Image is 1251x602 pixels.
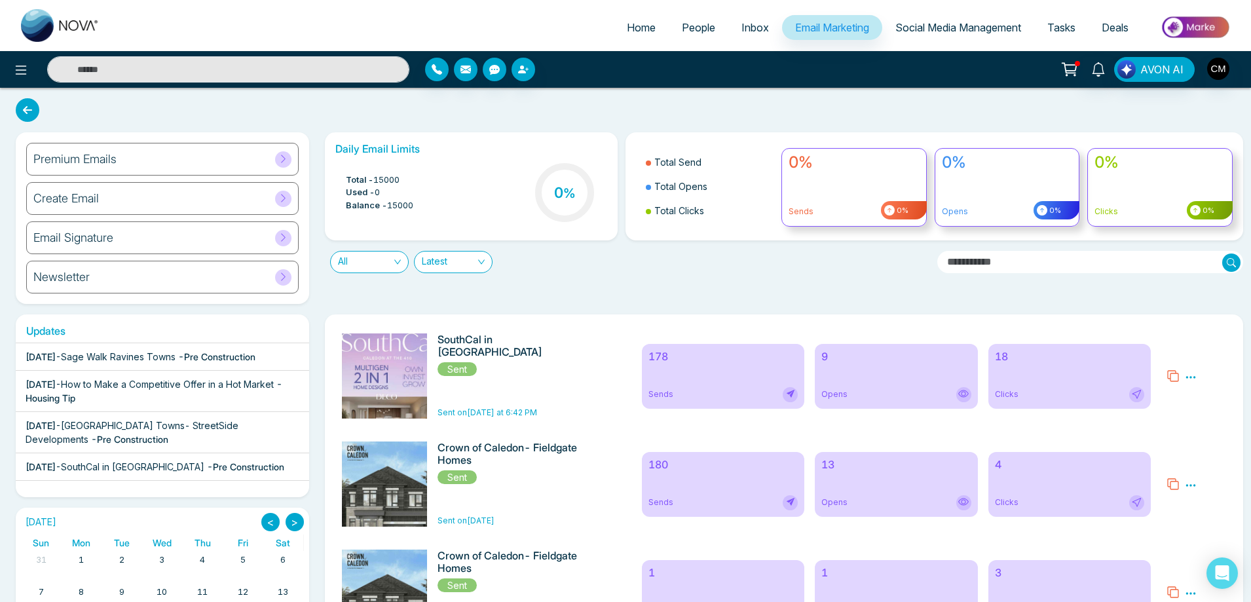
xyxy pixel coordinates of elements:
[36,583,47,601] a: September 7, 2025
[192,535,214,551] a: Thursday
[69,535,93,551] a: Monday
[1034,15,1089,40] a: Tasks
[821,350,971,363] h6: 9
[895,21,1021,34] span: Social Media Management
[76,551,86,569] a: September 1, 2025
[554,184,576,201] h3: 0
[942,153,1073,172] h4: 0%
[438,516,495,525] span: Sent on [DATE]
[728,15,782,40] a: Inbox
[821,497,848,508] span: Opens
[261,513,280,531] button: <
[26,377,299,405] div: -
[117,551,127,569] a: September 2, 2025
[26,379,56,390] span: [DATE]
[91,434,168,445] span: - Pre Construction
[33,551,49,569] a: August 31, 2025
[76,583,86,601] a: September 8, 2025
[995,567,1145,579] h6: 3
[26,419,299,446] div: -
[1114,57,1195,82] button: AVON AI
[195,583,210,601] a: September 11, 2025
[627,21,656,34] span: Home
[648,388,673,400] span: Sends
[1206,557,1238,589] div: Open Intercom Messenger
[995,459,1145,471] h6: 4
[61,379,274,390] span: How to Make a Competitive Offer in a Hot Market
[26,420,238,445] span: [GEOGRAPHIC_DATA] Towns- StreetSide Developments
[1201,205,1214,216] span: 0%
[338,252,401,273] span: All
[438,578,477,592] span: Sent
[682,21,715,34] span: People
[26,350,255,364] div: -
[1094,206,1225,217] p: Clicks
[942,206,1073,217] p: Opens
[273,535,293,551] a: Saturday
[21,517,56,528] h2: [DATE]
[335,143,608,155] h6: Daily Email Limits
[61,461,204,472] span: SouthCal in [GEOGRAPHIC_DATA]
[438,550,580,574] h6: Crown of Caledon- Fieldgate Homes
[346,174,373,187] span: Total -
[782,15,882,40] a: Email Marketing
[1047,205,1061,216] span: 0%
[995,350,1145,363] h6: 18
[238,551,248,569] a: September 5, 2025
[117,583,127,601] a: September 9, 2025
[821,459,971,471] h6: 13
[26,460,284,474] div: -
[346,199,387,212] span: Balance -
[278,551,288,569] a: September 6, 2025
[422,252,485,273] span: Latest
[375,186,380,199] span: 0
[1140,62,1184,77] span: AVON AI
[646,174,774,198] li: Total Opens
[1117,60,1136,79] img: Lead Flow
[275,583,291,601] a: September 13, 2025
[741,21,769,34] span: Inbox
[795,21,869,34] span: Email Marketing
[142,551,183,583] td: September 3, 2025
[223,551,263,583] td: September 5, 2025
[263,551,303,583] td: September 6, 2025
[61,351,176,362] span: Sage Walk Ravines Towns
[648,459,798,471] h6: 180
[21,551,62,583] td: August 31, 2025
[111,535,132,551] a: Tuesday
[895,205,908,216] span: 0%
[438,470,477,484] span: Sent
[178,351,255,362] span: - Pre Construction
[387,199,413,212] span: 15000
[33,270,90,284] h6: Newsletter
[1094,153,1225,172] h4: 0%
[1148,12,1243,42] img: Market-place.gif
[669,15,728,40] a: People
[33,152,117,166] h6: Premium Emails
[648,567,798,579] h6: 1
[30,535,52,551] a: Sunday
[150,535,174,551] a: Wednesday
[1089,15,1142,40] a: Deals
[235,535,251,551] a: Friday
[438,442,580,466] h6: Crown of Caledon- Fieldgate Homes
[789,206,920,217] p: Sends
[789,153,920,172] h4: 0%
[438,362,477,376] span: Sent
[26,351,56,362] span: [DATE]
[182,551,223,583] td: September 4, 2025
[1207,58,1229,80] img: User Avatar
[373,174,400,187] span: 15000
[1102,21,1129,34] span: Deals
[648,497,673,508] span: Sends
[16,325,309,337] h6: Updates
[26,420,56,431] span: [DATE]
[882,15,1034,40] a: Social Media Management
[235,583,251,601] a: September 12, 2025
[821,388,848,400] span: Opens
[648,350,798,363] h6: 178
[438,333,580,358] h6: SouthCal in [GEOGRAPHIC_DATA]
[286,513,304,531] button: >
[995,497,1018,508] span: Clicks
[614,15,669,40] a: Home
